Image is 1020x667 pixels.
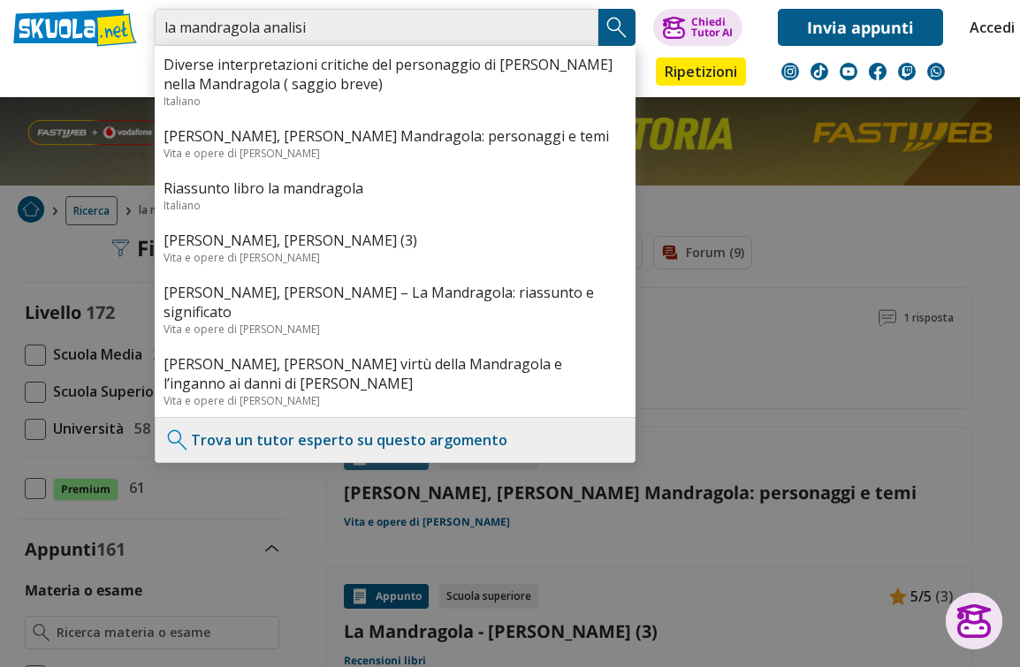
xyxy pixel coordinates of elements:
[604,14,630,41] img: Cerca appunti, riassunti o versioni
[778,9,943,46] a: Invia appunti
[691,17,733,38] div: Chiedi Tutor AI
[164,250,627,265] div: Vita e opere di [PERSON_NAME]
[811,63,828,80] img: tiktok
[164,354,627,393] a: [PERSON_NAME], [PERSON_NAME] virtù della Mandragola e l’inganno ai danni di [PERSON_NAME]
[164,178,627,198] a: Riassunto libro la mandragola
[598,9,636,46] button: Search Button
[191,430,507,450] a: Trova un tutor esperto su questo argomento
[164,146,627,161] div: Vita e opere di [PERSON_NAME]
[164,427,191,453] img: Trova un tutor esperto
[164,94,627,109] div: Italiano
[898,63,916,80] img: twitch
[150,57,230,89] a: Appunti
[164,322,627,337] div: Vita e opere di [PERSON_NAME]
[164,231,627,250] a: [PERSON_NAME], [PERSON_NAME] (3)
[164,283,627,322] a: [PERSON_NAME], [PERSON_NAME] – La Mandragola: riassunto e significato
[970,9,1007,46] a: Accedi
[164,198,627,213] div: Italiano
[653,9,742,46] button: ChiediTutor AI
[164,55,627,94] a: Diverse interpretazioni critiche del personaggio di [PERSON_NAME] nella Mandragola ( saggio breve)
[155,9,598,46] input: Cerca appunti, riassunti o versioni
[781,63,799,80] img: instagram
[656,57,746,86] a: Ripetizioni
[840,63,857,80] img: youtube
[927,63,945,80] img: WhatsApp
[164,126,627,146] a: [PERSON_NAME], [PERSON_NAME] Mandragola: personaggi e temi
[164,393,627,408] div: Vita e opere di [PERSON_NAME]
[869,63,887,80] img: facebook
